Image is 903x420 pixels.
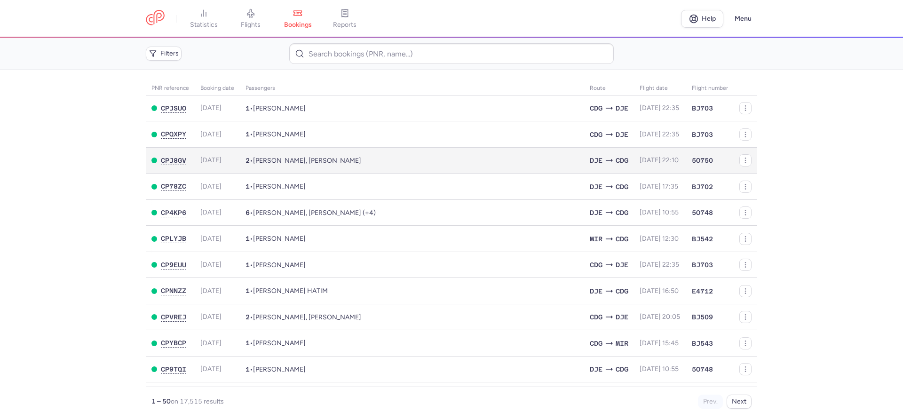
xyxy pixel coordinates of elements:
span: [DATE] [200,130,222,138]
span: [DATE] 22:35 [640,104,679,112]
span: [DATE] 15:45 [640,339,679,347]
span: Yasmine GHANDRI [253,182,306,190]
span: • [246,130,306,138]
span: • [246,287,328,295]
span: 1 [246,261,250,269]
button: CPJSUO [161,104,186,112]
button: CPLYJB [161,235,186,243]
span: CPLYJB [161,235,186,242]
th: Booking date [195,81,240,95]
span: Charles De Gaulle, Paris, France [590,312,602,322]
span: • [246,339,306,347]
a: reports [321,8,368,29]
span: CDG [616,286,628,296]
span: Charles De Gaulle, Paris, France [590,129,602,140]
span: [DATE] 17:35 [640,182,678,190]
span: Djerba-Zarzis, Djerba, Tunisia [616,103,628,113]
span: CPYBCP [161,339,186,347]
button: CPYBCP [161,339,186,347]
a: bookings [274,8,321,29]
span: Charles De Gaulle, Paris, France [616,155,628,166]
span: BJ703 [692,130,713,139]
span: Othman THABET [253,339,306,347]
span: 6 [246,209,250,216]
a: statistics [180,8,227,29]
span: DJE [590,182,602,192]
button: CP9EUU [161,261,186,269]
span: [DATE] 22:35 [640,261,679,269]
span: [DATE] 20:05 [640,313,680,321]
span: [DATE] [200,261,222,269]
span: [DATE] 22:35 [640,130,679,138]
span: [DATE] [200,235,222,243]
span: flights [241,21,261,29]
span: [DATE] 16:50 [640,287,679,295]
span: • [246,313,361,321]
th: flight date [634,81,686,95]
span: on 17,515 results [171,397,224,405]
button: CPVREJ [161,313,186,321]
span: CPNNZZ [161,287,186,294]
span: 5O748 [692,208,713,217]
span: Ahmed DAKHLI, Najah DAKHLI, Aya DAKHLI, Rayenne DAKHLI, Ala Dine DAKHLI, Rofrane DAKHLI [253,209,376,217]
span: CP78ZC [161,182,186,190]
span: [DATE] [200,313,222,321]
span: • [246,365,306,373]
span: 5O750 [692,156,713,165]
span: 1 [246,365,250,373]
th: Flight number [686,81,734,95]
span: Help [702,15,716,22]
span: 1 [246,182,250,190]
span: 1 [246,339,250,347]
span: DJE [590,364,602,374]
span: Charles De Gaulle, Paris, France [590,103,602,113]
th: Route [584,81,634,95]
button: CPNNZZ [161,287,186,295]
span: [DATE] [200,104,222,112]
span: Djerba-Zarzis, Djerba, Tunisia [590,155,602,166]
span: [DATE] [200,208,222,216]
span: 1 [246,287,250,294]
span: Abir CHAHBANI [253,261,306,269]
span: BJ702 [692,182,713,191]
button: CPJ8GV [161,157,186,165]
span: • [246,261,306,269]
span: bookings [284,21,312,29]
span: 2 [246,157,250,164]
span: • [246,157,361,165]
a: flights [227,8,274,29]
span: Laurent PINEL [253,235,306,243]
span: [DATE] [200,365,222,373]
span: Anais TEIXEIRA [253,130,306,138]
button: Prev. [698,395,723,409]
button: CPQXPY [161,130,186,138]
span: E4712 [692,286,713,296]
span: Jamila KHEBIR, Hamza KHEBIR [253,313,361,321]
span: [DATE] [200,182,222,190]
span: BJ509 [692,312,713,322]
span: CPJ8GV [161,157,186,164]
span: Djerba-Zarzis, Djerba, Tunisia [616,260,628,270]
th: PNR reference [146,81,195,95]
span: Charles De Gaulle, Paris, France [616,207,628,218]
span: Habib Bourguiba, Monastir, Tunisia [616,338,628,349]
span: 1 [246,130,250,138]
span: reports [333,21,356,29]
strong: 1 – 50 [151,397,171,405]
span: CP4KP6 [161,209,186,216]
span: 2 [246,313,250,321]
span: Sanah Charafa HATIM [253,287,328,295]
span: [DATE] 12:30 [640,235,679,243]
span: Charles De Gaulle, Paris, France [590,260,602,270]
span: Charles De Gaulle, Paris, France [616,234,628,244]
span: 5O748 [692,365,713,374]
span: Djerba-Zarzis, Djerba, Tunisia [616,129,628,140]
span: 1 [246,235,250,242]
span: • [246,104,306,112]
span: Filters [160,50,179,57]
span: Djerba-Zarzis, Djerba, Tunisia [590,207,602,218]
th: Passengers [240,81,584,95]
span: [DATE] [200,339,222,347]
span: Murielle AOUIDA [253,365,306,373]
